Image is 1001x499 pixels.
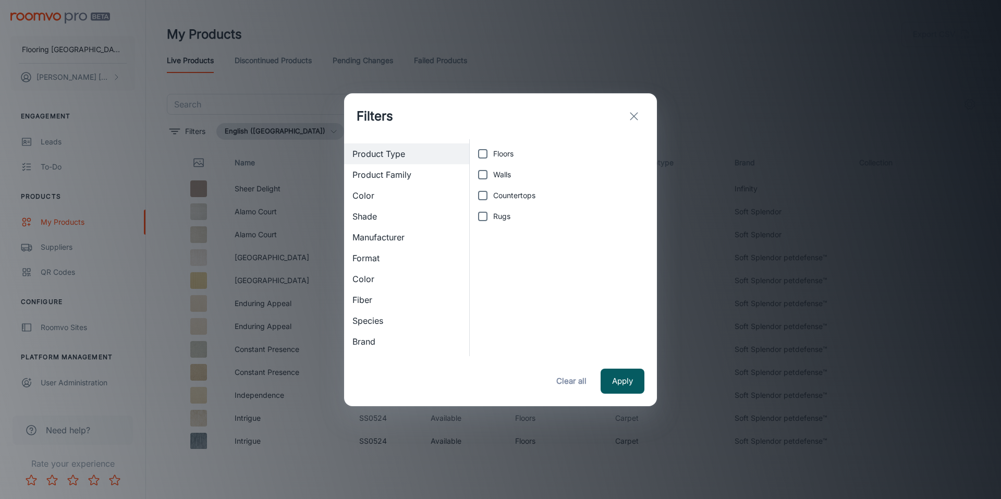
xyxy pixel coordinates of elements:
span: Species [352,314,461,327]
span: Format [352,252,461,264]
span: Walls [493,169,511,180]
div: Color [344,185,469,206]
span: Brand [352,335,461,348]
div: Fiber [344,289,469,310]
span: Shade [352,210,461,223]
div: Color [344,269,469,289]
div: Shade [344,206,469,227]
span: Color [352,189,461,202]
div: Product Family [344,164,469,185]
h1: Filters [357,107,393,126]
button: exit [624,106,644,127]
div: Installation Method [344,352,469,373]
span: Countertops [493,190,535,201]
button: Clear all [551,369,592,394]
div: Format [344,248,469,269]
span: Product Type [352,148,461,160]
span: Fiber [352,294,461,306]
span: Color [352,273,461,285]
span: Rugs [493,211,510,222]
span: Floors [493,148,514,160]
div: Manufacturer [344,227,469,248]
button: Apply [601,369,644,394]
div: Species [344,310,469,331]
div: Product Type [344,143,469,164]
span: Manufacturer [352,231,461,244]
span: Product Family [352,168,461,181]
div: Brand [344,331,469,352]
